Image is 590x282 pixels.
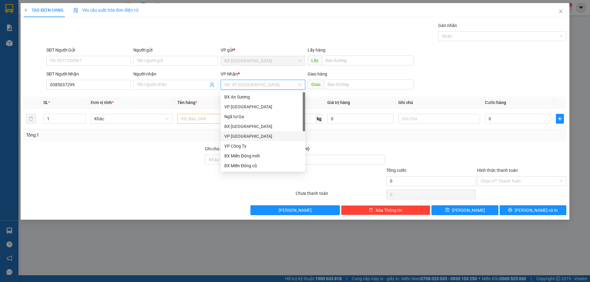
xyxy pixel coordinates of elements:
span: VP Nhận [221,71,238,76]
strong: CÔNG TY CP BÌNH TÂM [22,3,83,21]
div: Chưa thanh toán [295,190,386,201]
span: 0968228027 [2,41,30,47]
input: Dọc đường [324,79,414,89]
span: save [445,208,450,213]
span: plus [556,116,564,121]
label: Hình thức thanh toán [477,168,518,173]
div: VP [GEOGRAPHIC_DATA] [224,103,301,110]
span: SL [43,100,48,105]
div: BX Miền Đông mới [221,151,305,161]
span: [PERSON_NAME] [279,207,312,214]
span: Giao [308,79,324,89]
input: Ghi chú đơn hàng [205,155,294,164]
span: close [558,9,563,14]
span: Xóa Thông tin [376,207,402,214]
span: plus [24,8,28,12]
span: Tên hàng [177,100,197,105]
button: deleteXóa Thông tin [341,205,431,215]
div: VP gửi [221,47,305,53]
span: [PERSON_NAME] và In [515,207,558,214]
div: BX An Sương [221,92,305,102]
th: Ghi chú [396,97,482,109]
div: BX Miền Đông mới [224,153,301,159]
span: Giá trị hàng [327,100,350,105]
div: VP [GEOGRAPHIC_DATA] [224,133,301,140]
div: BX Quảng Ngãi [221,122,305,131]
input: 0 [327,114,393,124]
span: BX Quảng Ngãi ĐT: [22,21,86,33]
input: Dọc đường [322,56,414,65]
div: Người gửi [133,47,218,53]
span: Lấy hàng [308,48,325,52]
div: BX An Sương [224,94,301,100]
span: Khác [94,114,169,123]
div: VP Tân Bình [221,102,305,112]
span: Yêu cầu xuất hóa đơn điện tử [73,8,138,13]
button: printer[PERSON_NAME] và In [500,205,566,215]
img: logo [2,5,21,32]
div: SĐT Người Nhận [46,71,131,77]
div: BX Miền Đông cũ [221,161,305,171]
div: VP Công Ty [221,141,305,151]
div: BX Miền Đông cũ [224,162,301,169]
span: Thu Hộ [296,146,310,151]
span: 0941 78 2525 [22,21,86,33]
button: plus [556,114,564,124]
span: BX [GEOGRAPHIC_DATA] - [11,35,69,41]
span: kg [316,114,322,124]
div: Ngã tư Ga [224,113,301,120]
button: save[PERSON_NAME] [431,205,498,215]
span: Đơn vị tính [91,100,114,105]
label: Ghi chú đơn hàng [205,146,239,151]
span: printer [508,208,512,213]
button: [PERSON_NAME] [250,205,340,215]
div: Tổng: 1 [26,132,228,138]
span: Giao hàng [308,71,327,76]
div: Ngã tư Ga [221,112,305,122]
span: user-add [210,82,214,87]
img: icon [73,8,78,13]
span: [PERSON_NAME] [452,207,485,214]
div: BX [GEOGRAPHIC_DATA] [224,123,301,130]
div: SĐT Người Gửi [46,47,131,53]
div: Người nhận [133,71,218,77]
div: VP Hà Nội [221,131,305,141]
span: Cước hàng [485,100,506,105]
input: VD: Bàn, Ghế [177,114,259,124]
label: Gán nhãn [438,23,457,28]
span: Tổng cước [386,168,407,173]
span: Lấy [308,56,322,65]
span: BX Quảng Ngãi [224,56,301,65]
div: VP Công Ty [224,143,301,149]
button: Close [552,3,569,20]
span: delete [369,208,373,213]
span: TẠO ĐƠN HÀNG [24,8,64,13]
span: Gửi: [2,35,11,41]
input: Ghi Chú [398,114,480,124]
button: delete [26,114,36,124]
